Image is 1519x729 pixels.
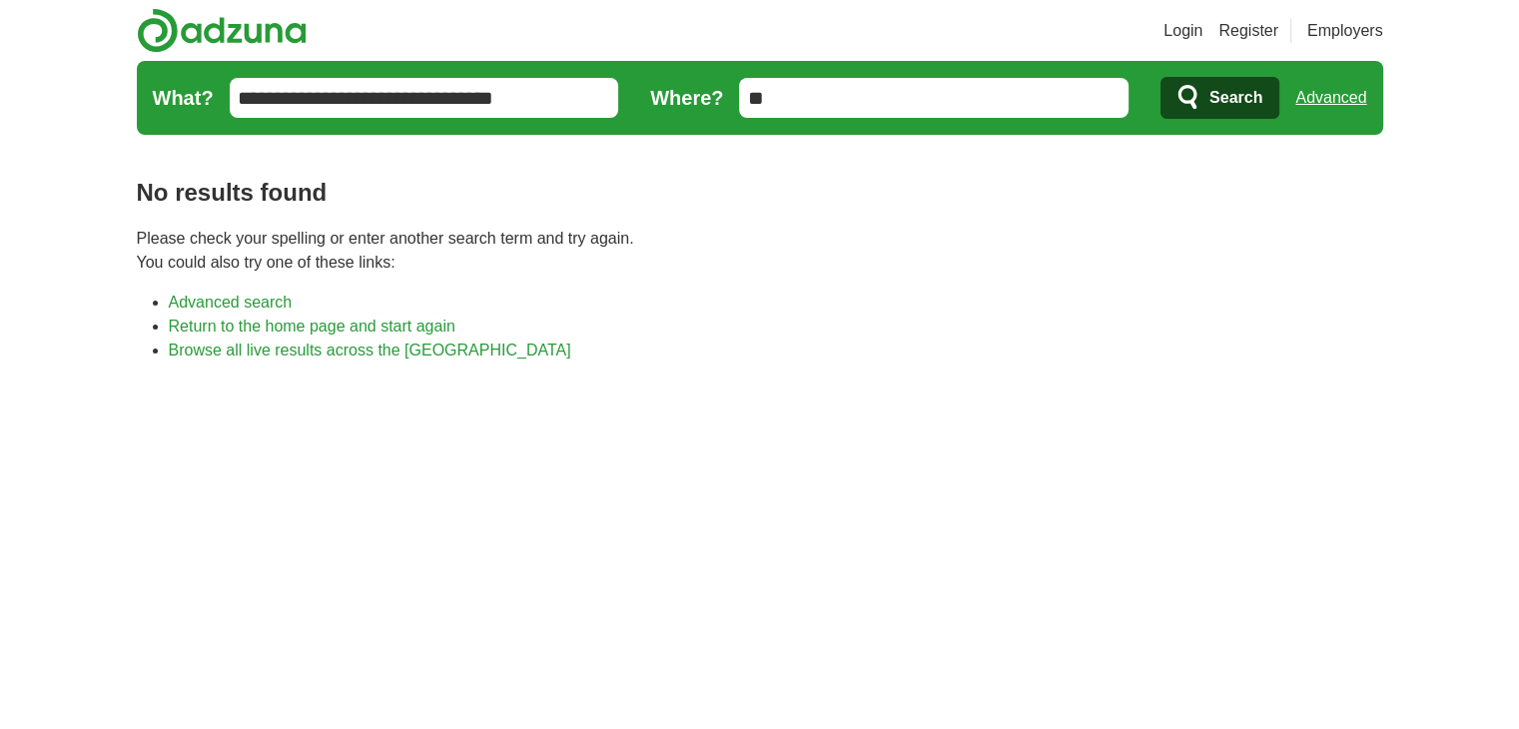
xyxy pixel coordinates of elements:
a: Return to the home page and start again [169,318,455,335]
a: Browse all live results across the [GEOGRAPHIC_DATA] [169,342,571,359]
a: Advanced [1295,78,1366,118]
img: Adzuna logo [137,8,307,53]
label: Where? [650,83,723,113]
a: Register [1218,19,1278,43]
a: Login [1163,19,1202,43]
label: What? [153,83,214,113]
h1: No results found [137,175,1383,211]
a: Advanced search [169,294,293,311]
p: Please check your spelling or enter another search term and try again. You could also try one of ... [137,227,1383,275]
a: Employers [1307,19,1383,43]
button: Search [1160,77,1279,119]
span: Search [1209,78,1262,118]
